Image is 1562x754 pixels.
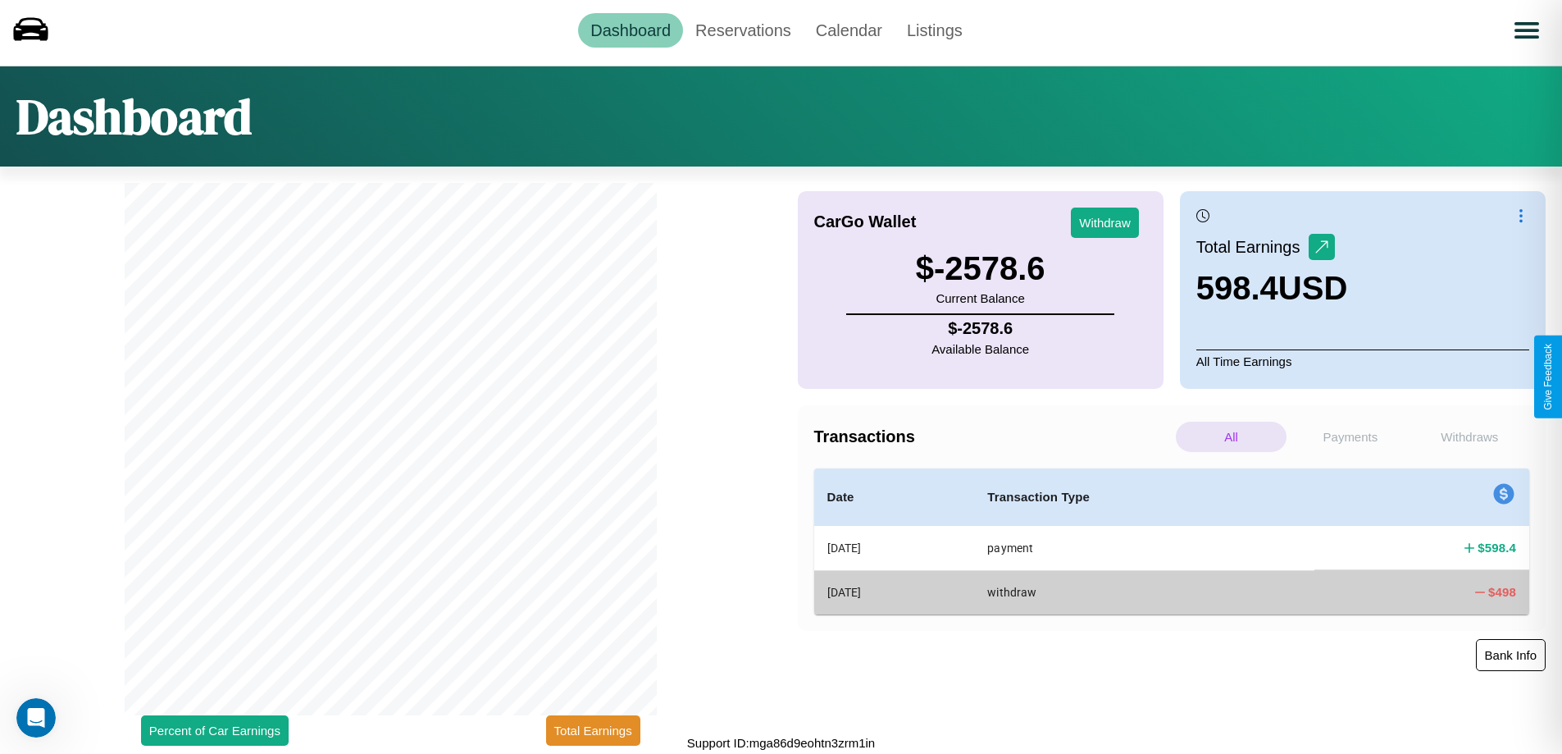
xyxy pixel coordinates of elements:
h4: $ -2578.6 [931,319,1029,338]
p: All [1176,422,1286,452]
button: Bank Info [1476,639,1546,671]
h4: Date [827,487,962,507]
button: Percent of Car Earnings [141,715,289,746]
p: Support ID: mga86d9eohtn3zrm1in [687,732,875,754]
h3: $ -2578.6 [916,250,1045,287]
table: simple table [814,468,1530,615]
a: Dashboard [578,13,683,48]
div: Give Feedback [1542,344,1554,410]
th: [DATE] [814,526,975,571]
h4: Transaction Type [987,487,1301,507]
h3: 598.4 USD [1196,270,1348,307]
p: All Time Earnings [1196,350,1529,372]
h4: CarGo Wallet [814,212,917,231]
h4: Transactions [814,427,1172,446]
th: payment [974,526,1314,571]
p: Withdraws [1414,422,1525,452]
a: Calendar [804,13,895,48]
h4: $ 598.4 [1478,539,1516,556]
iframe: Intercom live chat [16,698,56,738]
button: Withdraw [1071,208,1139,238]
p: Payments [1295,422,1405,452]
p: Total Earnings [1196,232,1309,262]
p: Available Balance [931,338,1029,360]
th: [DATE] [814,570,975,614]
button: Open menu [1504,7,1550,53]
button: Total Earnings [546,715,640,746]
a: Listings [895,13,975,48]
h1: Dashboard [16,83,252,150]
a: Reservations [683,13,804,48]
p: Current Balance [916,287,1045,309]
th: withdraw [974,570,1314,614]
h4: $ 498 [1488,583,1516,601]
